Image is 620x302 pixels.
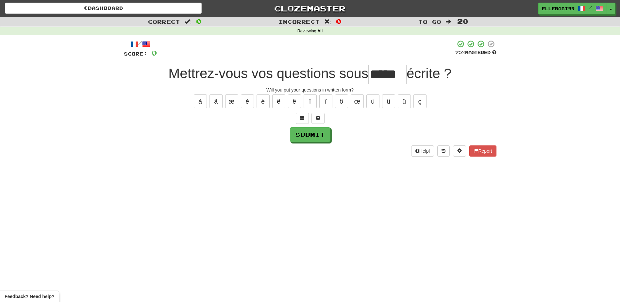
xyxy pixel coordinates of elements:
[185,19,192,25] span: :
[225,94,238,108] button: æ
[272,94,285,108] button: ê
[411,145,434,157] button: Help!
[211,3,408,14] a: Clozemaster
[124,87,496,93] div: Will you put your questions in written form?
[5,3,202,14] a: Dashboard
[148,18,180,25] span: Correct
[317,29,323,33] strong: All
[209,94,223,108] button: â
[168,66,368,81] span: Mettrez-vous vos questions sous
[407,66,452,81] span: écrite ?
[336,17,342,25] span: 0
[469,145,496,157] button: Report
[288,94,301,108] button: ë
[589,5,592,10] span: /
[319,94,332,108] button: ï
[5,293,54,300] span: Open feedback widget
[324,19,331,25] span: :
[457,17,468,25] span: 20
[418,18,441,25] span: To go
[151,49,157,57] span: 0
[196,17,202,25] span: 0
[542,6,575,11] span: ellebasi99
[124,51,147,57] span: Score:
[124,40,157,48] div: /
[446,19,453,25] span: :
[398,94,411,108] button: ü
[538,3,607,14] a: ellebasi99 /
[311,113,325,124] button: Single letter hint - you only get 1 per sentence and score half the points! alt+h
[304,94,317,108] button: î
[413,94,427,108] button: ç
[455,50,496,56] div: Mastered
[257,94,270,108] button: é
[278,18,320,25] span: Incorrect
[437,145,450,157] button: Round history (alt+y)
[335,94,348,108] button: ô
[382,94,395,108] button: û
[351,94,364,108] button: œ
[194,94,207,108] button: à
[366,94,379,108] button: ù
[290,127,330,142] button: Submit
[296,113,309,124] button: Switch sentence to multiple choice alt+p
[241,94,254,108] button: è
[455,50,465,55] span: 75 %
